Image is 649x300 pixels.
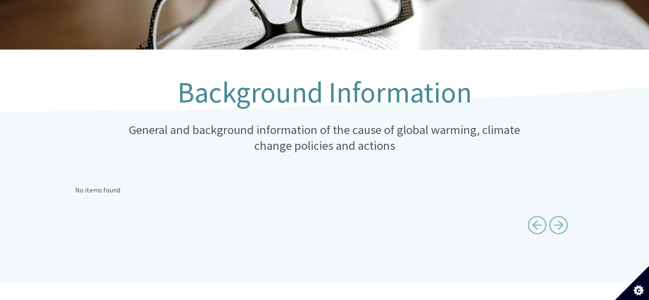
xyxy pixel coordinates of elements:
[527,213,547,241] a: Previous page
[117,122,531,154] p: General and background information of the cause of global warming, climate change policies and ac...
[75,185,574,196] p: No items found
[549,213,568,241] a: Next page
[615,266,649,300] button: Set cookie preferences
[117,77,531,108] h1: Background Information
